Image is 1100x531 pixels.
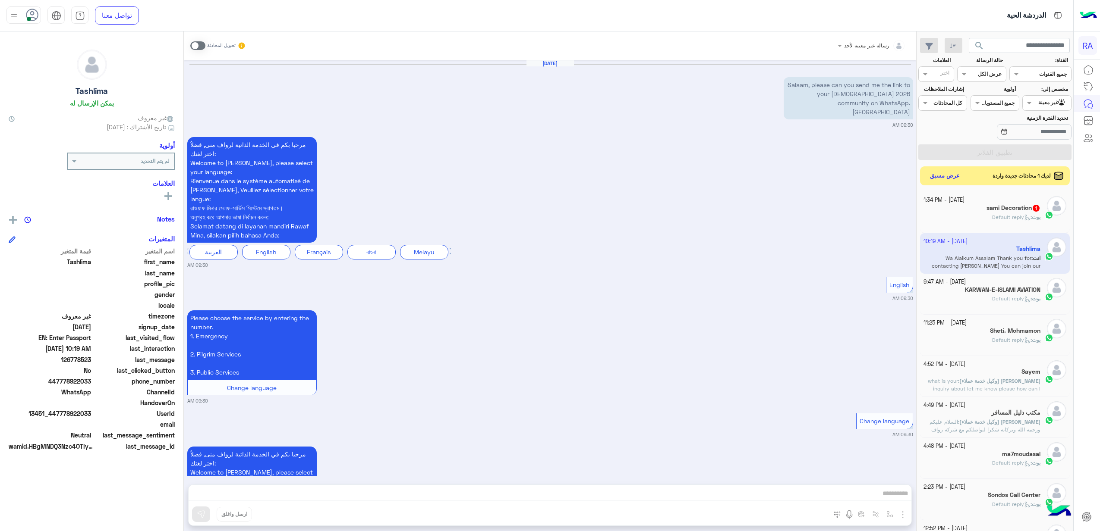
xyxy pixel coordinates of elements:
[1047,483,1066,503] img: defaultAdmin.png
[138,113,175,122] span: غير معروف
[892,295,913,302] small: 09:30 AM
[892,431,913,438] small: 09:30 AM
[141,158,170,164] b: لم يتم التحديد
[927,170,964,182] button: عرض مسبق
[1080,6,1097,25] img: Logo
[71,6,88,25] a: tab
[1031,295,1040,302] b: :
[93,333,175,342] span: last_visited_flow
[1045,293,1053,301] img: WhatsApp
[189,245,238,259] div: العربية
[992,214,1031,220] span: Default reply
[107,122,166,131] span: تاريخ الأشتراك : [DATE]
[1031,214,1040,220] b: :
[159,141,175,149] h6: أولوية
[93,257,175,266] span: first_name
[9,312,91,321] span: غير معروف
[844,42,889,49] span: رسالة غير معينة لأحد
[1031,337,1040,343] b: :
[148,235,175,243] h6: المتغيرات
[971,114,1068,122] label: تحديد الفترة الزمنية
[1032,295,1040,302] span: بوت
[526,60,574,66] h6: [DATE]
[9,257,91,266] span: Tashlima
[1011,56,1068,64] label: القناة:
[1045,498,1053,506] img: WhatsApp
[1047,401,1066,421] img: defaultAdmin.png
[923,278,966,286] small: [DATE] - 9:47 AM
[93,269,175,278] span: last_name
[9,355,91,364] span: 126778523
[1047,442,1066,462] img: defaultAdmin.png
[97,442,175,451] span: last_message_id
[77,50,107,79] img: defaultAdmin.png
[207,42,236,49] small: تحويل المحادثة
[928,378,1040,400] span: what is your inquiry about let me know please how can I help you ?
[1002,450,1040,458] h5: ma7moudasal
[347,245,396,259] div: বাংলা
[1053,10,1063,21] img: tab
[93,312,175,321] span: timezone
[242,245,290,259] div: English
[9,431,91,440] span: 0
[923,483,965,491] small: [DATE] - 2:23 PM
[1047,196,1066,216] img: defaultAdmin.png
[187,137,317,243] p: 1/10/2025, 9:30 AM
[988,491,1040,499] h5: Sondos Call Center
[217,507,252,522] button: ارسل واغلق
[892,122,913,128] small: 09:30 AM
[93,366,175,375] span: last_clicked_button
[9,420,91,429] span: null
[969,38,990,56] button: search
[1032,337,1040,343] span: بوت
[1045,416,1053,425] img: WhatsApp
[958,378,1040,384] b: :
[400,245,448,259] div: Melayu
[9,179,175,187] h6: العلامات
[889,281,909,288] span: English
[965,286,1040,294] h5: KARWAN-E-ISLAMI AVIATION
[1045,334,1053,342] img: WhatsApp
[93,355,175,364] span: last_message
[923,196,964,204] small: [DATE] - 1:34 PM
[991,409,1040,416] h5: مكتب دليل المسافر
[1031,459,1040,466] b: :
[1007,10,1046,22] p: الدردشة الحية
[9,301,91,310] span: null
[1044,497,1074,527] img: hulul-logo.png
[187,310,317,380] p: 1/10/2025, 9:30 AM
[93,409,175,418] span: UserId
[9,387,91,397] span: 2
[295,245,343,259] div: Français
[1032,214,1040,220] span: بوت
[919,56,951,64] label: العلامات
[9,290,91,299] span: null
[9,333,91,342] span: EN: Enter Passport
[923,319,967,327] small: [DATE] - 11:25 PM
[76,86,108,96] h5: Tashlima
[93,290,175,299] span: gender
[1033,205,1040,212] span: 1
[9,398,91,407] span: null
[9,377,91,386] span: 447778922033
[959,378,1040,384] span: [PERSON_NAME] (وكيل خدمة عملاء)
[992,501,1031,507] span: Default reply
[9,322,91,331] span: 2025-10-01T06:30:13.813Z
[9,247,91,256] span: قيمة المتغير
[784,77,913,119] p: 1/10/2025, 9:30 AM
[1032,459,1040,466] span: بوت
[993,172,1051,180] span: لديك 1 محادثات جديدة واردة
[187,262,208,269] small: 09:30 AM
[958,56,1003,64] label: حالة الرسالة
[958,419,1040,425] b: :
[919,85,964,93] label: إشارات الملاحظات
[157,215,175,223] h6: Notes
[1021,368,1040,375] h5: Sayem
[93,301,175,310] span: locale
[70,99,114,107] h6: يمكن الإرسال له
[971,85,1016,93] label: أولوية
[93,344,175,353] span: last_interaction
[1024,85,1068,93] label: مخصص إلى:
[860,417,909,425] span: Change language
[93,387,175,397] span: ChannelId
